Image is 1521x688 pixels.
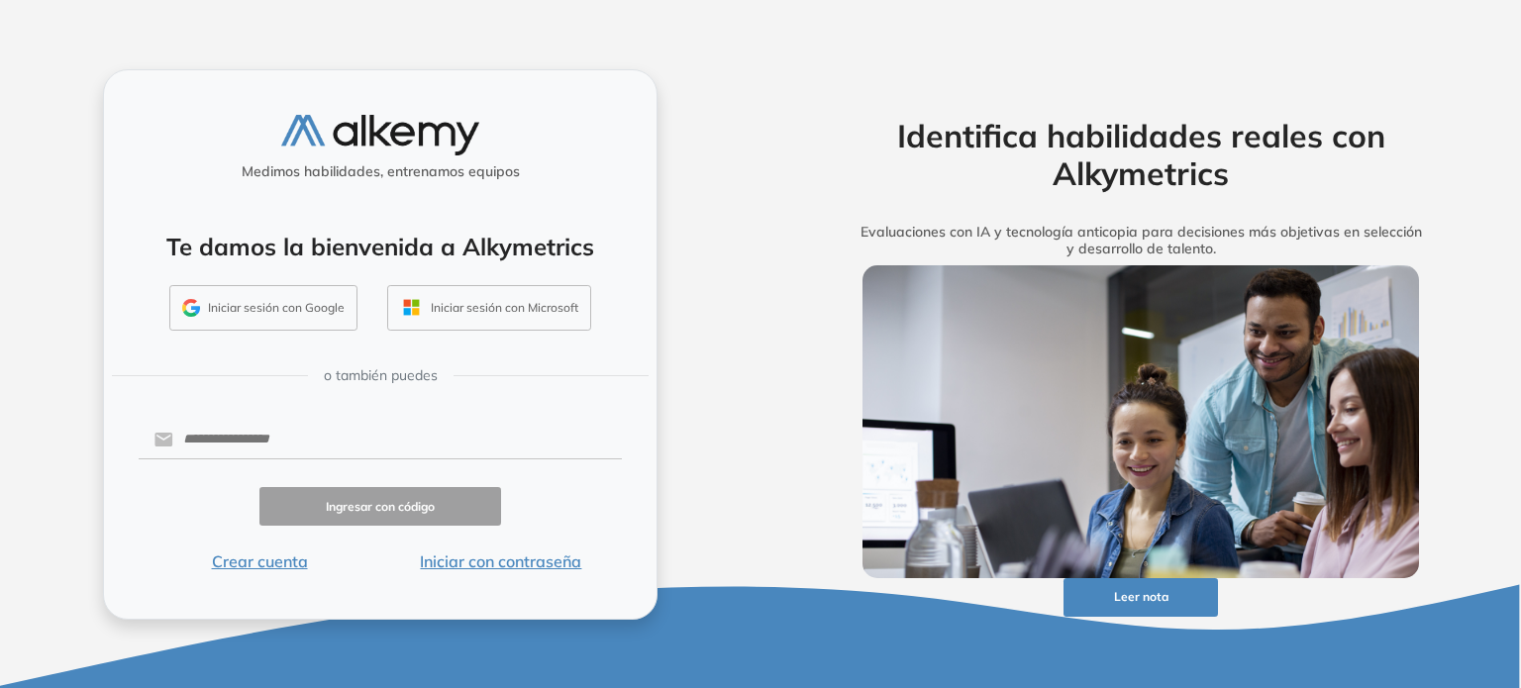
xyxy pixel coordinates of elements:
[1064,578,1218,617] button: Leer nota
[832,117,1450,193] h2: Identifica habilidades reales con Alkymetrics
[862,265,1419,578] img: img-more-info
[139,549,380,573] button: Crear cuenta
[324,365,438,386] span: o también puedes
[182,299,200,317] img: GMAIL_ICON
[112,163,649,180] h5: Medimos habilidades, entrenamos equipos
[380,549,622,573] button: Iniciar con contraseña
[1166,459,1521,688] iframe: Chat Widget
[130,233,631,261] h4: Te damos la bienvenida a Alkymetrics
[387,285,591,331] button: Iniciar sesión con Microsoft
[400,296,423,319] img: OUTLOOK_ICON
[832,224,1450,257] h5: Evaluaciones con IA y tecnología anticopia para decisiones más objetivas en selección y desarroll...
[169,285,357,331] button: Iniciar sesión con Google
[281,115,479,155] img: logo-alkemy
[1166,459,1521,688] div: Widget de chat
[259,487,501,526] button: Ingresar con código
